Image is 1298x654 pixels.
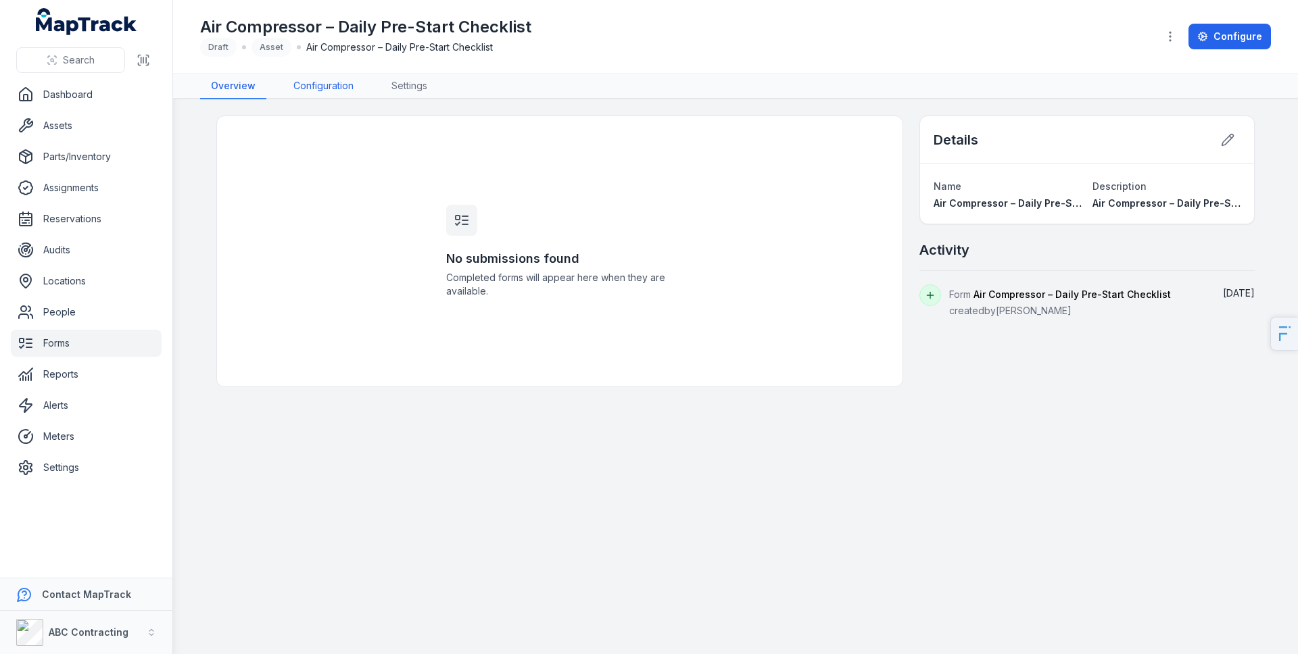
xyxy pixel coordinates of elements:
[11,423,162,450] a: Meters
[200,38,237,57] div: Draft
[200,74,266,99] a: Overview
[63,53,95,67] span: Search
[934,130,978,149] h2: Details
[11,143,162,170] a: Parts/Inventory
[11,174,162,201] a: Assignments
[11,205,162,232] a: Reservations
[42,588,131,600] strong: Contact MapTrack
[1188,24,1271,49] a: Configure
[446,249,673,268] h3: No submissions found
[11,361,162,388] a: Reports
[11,299,162,326] a: People
[36,8,137,35] a: MapTrack
[200,16,531,38] h1: Air Compressor – Daily Pre-Start Checklist
[1223,287,1255,299] span: [DATE]
[919,241,969,259] h2: Activity
[934,180,961,192] span: Name
[11,392,162,419] a: Alerts
[446,271,673,298] span: Completed forms will appear here when they are available.
[11,112,162,139] a: Assets
[11,330,162,357] a: Forms
[1092,180,1147,192] span: Description
[283,74,364,99] a: Configuration
[973,288,1171,300] span: Air Compressor – Daily Pre-Start Checklist
[306,41,493,54] span: Air Compressor – Daily Pre-Start Checklist
[381,74,438,99] a: Settings
[1092,197,1296,209] span: Air Compressor – Daily Pre-Start Checklist
[11,236,162,263] a: Audits
[11,81,162,108] a: Dashboard
[949,288,1171,316] span: Form created by [PERSON_NAME]
[11,268,162,295] a: Locations
[251,38,291,57] div: Asset
[49,626,128,638] strong: ABC Contracting
[934,197,1137,209] span: Air Compressor – Daily Pre-Start Checklist
[1223,287,1255,299] time: 16/09/2025, 11:59:51 am
[11,454,162,481] a: Settings
[16,47,125,73] button: Search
